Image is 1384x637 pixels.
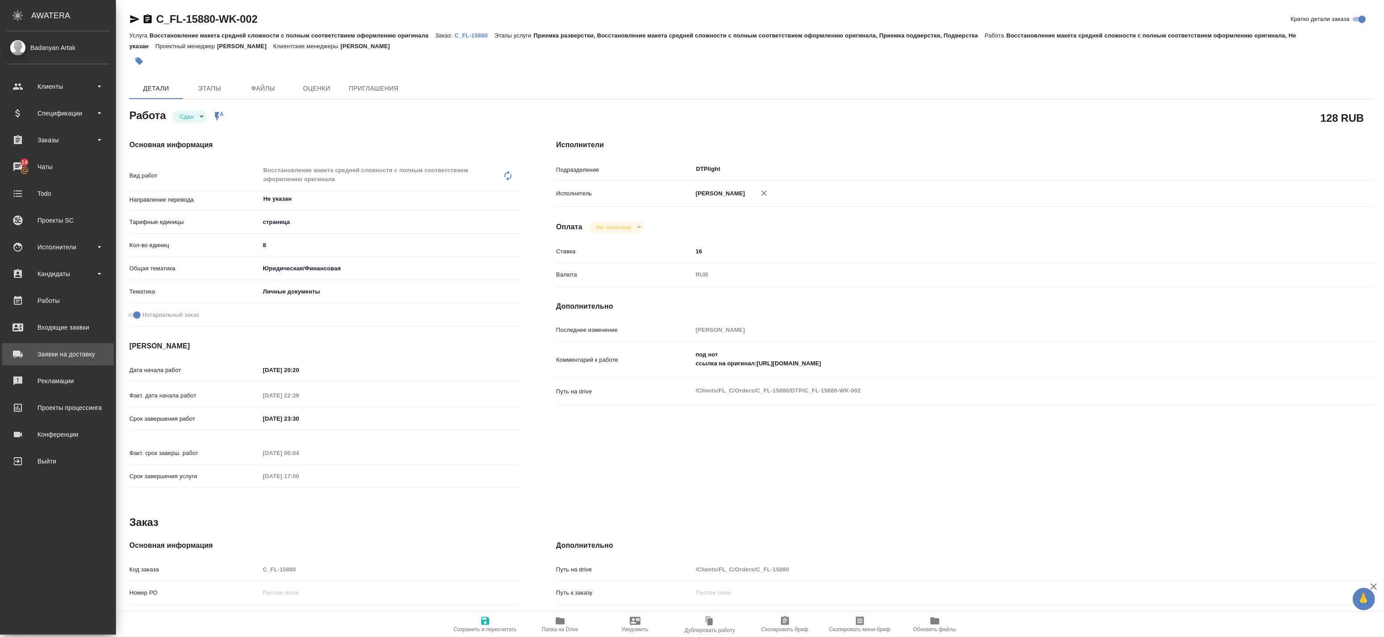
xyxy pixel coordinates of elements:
div: Кандидаты [7,267,109,281]
div: Заказы [7,133,109,147]
button: Удалить исполнителя [754,183,774,203]
span: Этапы [188,83,231,94]
p: Кол-во единиц [129,241,260,250]
a: Входящие заявки [2,316,114,339]
input: ✎ Введи что-нибудь [693,245,1306,258]
p: [PERSON_NAME] [693,189,745,198]
p: Проектный менеджер [155,43,217,50]
input: ✎ Введи что-нибудь [260,412,338,425]
div: Badanyan Artak [7,43,109,53]
p: Факт. срок заверш. работ [129,449,260,458]
div: Работы [7,294,109,307]
p: Факт. дата начала работ [129,391,260,400]
button: Обновить файлы [897,612,972,637]
a: Конференции [2,423,114,446]
p: Срок завершения работ [129,414,260,423]
span: Обновить файлы [913,626,956,633]
div: RUB [693,267,1306,282]
button: Скопировать бриф [748,612,822,637]
textarea: под нот ссылка на оригинал:[URL][DOMAIN_NAME] [693,347,1306,371]
input: Пустое поле [260,470,338,483]
div: Todo [7,187,109,200]
span: Папка на Drive [542,626,578,633]
p: Номер РО [129,588,260,597]
p: Код заказа [129,565,260,574]
div: Конференции [7,428,109,441]
div: AWATERA [31,7,116,25]
button: Open [516,198,517,200]
p: Услуга [129,32,149,39]
span: Детали [135,83,178,94]
div: Сдан [173,111,207,123]
input: Пустое поле [693,323,1306,336]
div: Чаты [7,160,109,174]
p: Валюта [556,270,693,279]
p: Работа [985,32,1007,39]
p: Направление перевода [129,195,260,204]
p: [PERSON_NAME] [217,43,273,50]
p: Вид услуги [129,612,260,620]
h4: Дополнительно [556,540,1374,551]
span: Нотариальный заказ [142,310,199,319]
span: Дублировать работу [685,627,735,633]
a: Todo [2,182,114,205]
h2: 128 RUB [1321,110,1364,125]
div: Рекламации [7,374,109,388]
h4: Дополнительно [556,301,1374,312]
p: Заказ: [435,32,454,39]
h4: Основная информация [129,140,521,150]
p: Дата начала работ [129,366,260,375]
button: Скопировать мини-бриф [822,612,897,637]
div: Сдан [590,221,644,233]
div: страница [260,215,521,230]
div: Исполнители [7,240,109,254]
span: Скопировать мини-бриф [829,626,890,633]
button: Дублировать работу [673,612,748,637]
p: [PERSON_NAME] [340,43,397,50]
span: Файлы [242,83,285,94]
p: Ставка [556,247,693,256]
p: Вид работ [129,171,260,180]
a: C_FL-15880-WK-002 [156,13,257,25]
p: Тарифные единицы [129,218,260,227]
span: Уведомить [622,626,649,633]
a: Рекламации [2,370,114,392]
button: Уведомить [598,612,673,637]
div: Личные документы [260,284,521,299]
input: Пустое поле [260,447,338,459]
a: Проекты SC [2,209,114,232]
div: Выйти [7,455,109,468]
p: Этапы услуги [495,32,534,39]
a: Проекты процессинга [2,397,114,419]
p: Срок завершения услуги [129,472,260,481]
a: Работы [2,290,114,312]
p: Тематика [129,287,260,296]
p: Комментарий к работе [556,356,693,364]
input: Пустое поле [693,563,1306,576]
textarea: /Clients/FL_C/Orders/C_FL-15880/DTP/C_FL-15880-WK-002 [693,383,1306,398]
span: 14 [16,158,33,167]
p: Путь на drive [556,387,693,396]
div: Проекты SC [7,214,109,227]
span: Приглашения [349,83,399,94]
p: Восстановление макета средней сложности с полным соответствием оформлению оригинала [149,32,435,39]
p: Общая тематика [129,264,260,273]
input: Пустое поле [693,586,1306,599]
span: Кратко детали заказа [1291,15,1350,24]
a: Выйти [2,450,114,472]
input: ✎ Введи что-нибудь [260,239,521,252]
input: Пустое поле [260,586,521,599]
h4: Основная информация [129,540,521,551]
a: Заявки на доставку [2,343,114,365]
span: 🙏 [1356,590,1372,608]
span: Сохранить и пересчитать [454,626,517,633]
input: ✎ Введи что-нибудь [260,364,338,376]
div: Проекты процессинга [7,401,109,414]
button: 🙏 [1353,588,1375,610]
div: Спецификации [7,107,109,120]
a: C_FL-15880 [454,31,494,39]
button: Open [1301,168,1303,170]
div: Клиенты [7,80,109,93]
p: Проекты Smartcat [556,612,693,620]
a: 14Чаты [2,156,114,178]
